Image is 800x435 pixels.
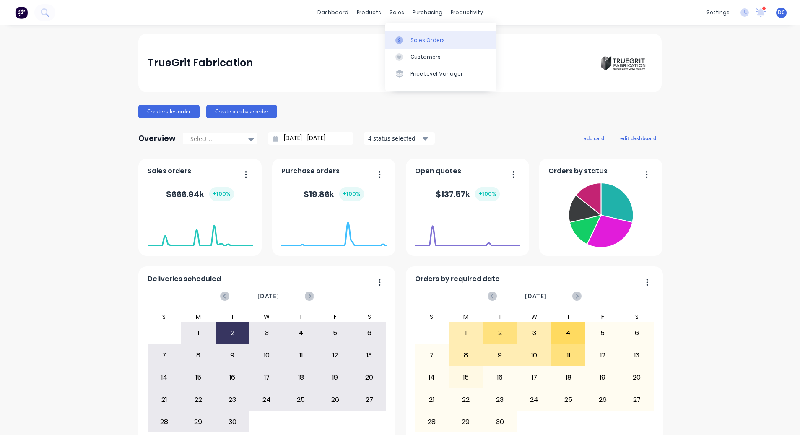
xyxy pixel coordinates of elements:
[585,312,620,322] div: F
[250,389,283,410] div: 24
[483,412,517,432] div: 30
[586,389,619,410] div: 26
[138,130,176,147] div: Overview
[415,389,449,410] div: 21
[594,34,652,92] img: TrueGrit Fabrication
[620,312,654,322] div: S
[620,367,654,388] div: 20
[415,312,449,322] div: S
[353,389,386,410] div: 27
[620,345,654,366] div: 13
[449,345,483,366] div: 8
[216,312,250,322] div: T
[182,412,215,432] div: 29
[216,389,249,410] div: 23
[517,345,551,366] div: 10
[216,323,249,344] div: 2
[181,312,216,322] div: M
[182,389,215,410] div: 22
[586,345,619,366] div: 12
[318,389,352,410] div: 26
[449,389,483,410] div: 22
[206,105,277,118] button: Create purchase order
[385,31,496,48] a: Sales Orders
[318,323,352,344] div: 5
[410,70,463,78] div: Price Level Manager
[148,55,253,71] div: TrueGrit Fabrication
[313,6,353,19] a: dashboard
[483,323,517,344] div: 2
[517,312,551,322] div: W
[216,412,249,432] div: 30
[318,345,352,366] div: 12
[551,312,586,322] div: T
[385,6,408,19] div: sales
[410,53,441,61] div: Customers
[517,367,551,388] div: 17
[552,367,585,388] div: 18
[250,367,283,388] div: 17
[415,166,461,176] span: Open quotes
[304,187,364,201] div: $ 19.86k
[249,312,284,322] div: W
[284,389,318,410] div: 25
[415,345,449,366] div: 7
[449,412,483,432] div: 29
[353,323,386,344] div: 6
[517,323,551,344] div: 3
[578,133,610,143] button: add card
[778,9,785,16] span: DC
[148,274,221,284] span: Deliveries scheduled
[410,36,445,44] div: Sales Orders
[353,6,385,19] div: products
[615,133,662,143] button: edit dashboard
[586,323,619,344] div: 5
[318,312,352,322] div: F
[284,367,318,388] div: 18
[385,49,496,65] a: Customers
[620,323,654,344] div: 6
[517,389,551,410] div: 24
[148,389,181,410] div: 21
[353,345,386,366] div: 13
[475,187,500,201] div: + 100 %
[182,323,215,344] div: 1
[702,6,734,19] div: settings
[552,345,585,366] div: 11
[281,166,340,176] span: Purchase orders
[148,412,181,432] div: 28
[447,6,487,19] div: productivity
[449,367,483,388] div: 15
[148,345,181,366] div: 7
[483,389,517,410] div: 23
[166,187,234,201] div: $ 666.94k
[548,166,608,176] span: Orders by status
[138,105,200,118] button: Create sales order
[182,345,215,366] div: 8
[339,187,364,201] div: + 100 %
[148,166,191,176] span: Sales orders
[483,312,517,322] div: T
[216,367,249,388] div: 16
[147,312,182,322] div: S
[250,345,283,366] div: 10
[525,292,547,301] span: [DATE]
[250,323,283,344] div: 3
[449,312,483,322] div: M
[284,312,318,322] div: T
[284,345,318,366] div: 11
[483,345,517,366] div: 9
[436,187,500,201] div: $ 137.57k
[182,367,215,388] div: 15
[216,345,249,366] div: 9
[352,312,387,322] div: S
[353,367,386,388] div: 20
[148,367,181,388] div: 14
[318,367,352,388] div: 19
[209,187,234,201] div: + 100 %
[408,6,447,19] div: purchasing
[385,65,496,82] a: Price Level Manager
[449,323,483,344] div: 1
[257,292,279,301] span: [DATE]
[364,132,435,145] button: 4 status selected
